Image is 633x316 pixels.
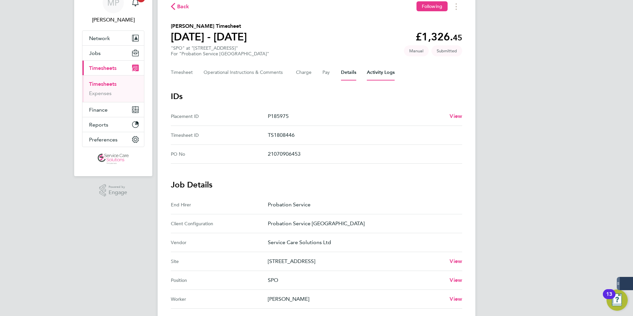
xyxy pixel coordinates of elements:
span: Powered by [109,184,127,190]
h1: [DATE] - [DATE] [171,30,247,43]
button: Timesheet [171,65,193,80]
a: Powered byEngage [99,184,127,197]
div: For "Probation Service [GEOGRAPHIC_DATA]" [171,51,269,57]
div: End Hirer [171,201,268,209]
button: Following [416,1,448,11]
span: This timesheet was manually created. [404,45,429,56]
p: TS1808446 [268,131,457,139]
div: 13 [606,294,612,303]
button: Charge [296,65,312,80]
a: View [450,112,462,120]
a: View [450,257,462,265]
div: Placement ID [171,112,268,120]
p: Service Care Solutions Ltd [268,238,457,246]
p: [STREET_ADDRESS] [268,257,444,265]
span: Timesheets [89,65,117,71]
span: Michael Potts [82,16,144,24]
div: Position [171,276,268,284]
button: Back [171,2,189,11]
span: View [450,258,462,264]
div: "SPO" at "[STREET_ADDRESS]" [171,45,269,57]
h3: Job Details [171,180,462,190]
button: Operational Instructions & Comments [204,65,285,80]
div: PO No [171,150,268,158]
img: servicecare-logo-retina.png [98,154,129,164]
p: Probation Service [GEOGRAPHIC_DATA] [268,220,457,228]
p: P185975 [268,112,444,120]
span: Network [89,35,110,41]
p: 21070906453 [268,150,457,158]
p: [PERSON_NAME] [268,295,444,303]
button: Timesheets [82,61,144,75]
span: Reports [89,122,108,128]
button: Preferences [82,132,144,147]
div: Site [171,257,268,265]
span: Engage [109,190,127,195]
a: Timesheets [89,81,117,87]
span: Following [422,3,442,9]
div: Timesheet ID [171,131,268,139]
button: Timesheets Menu [450,1,462,12]
p: Probation Service [268,201,457,209]
div: Timesheets [82,75,144,102]
button: Details [341,65,356,80]
button: Finance [82,102,144,117]
span: View [450,277,462,283]
button: Reports [82,117,144,132]
div: Worker [171,295,268,303]
button: Network [82,31,144,45]
app-decimal: £1,326. [415,30,462,43]
a: Expenses [89,90,112,96]
div: Client Configuration [171,220,268,228]
button: Jobs [82,46,144,60]
h2: [PERSON_NAME] Timesheet [171,22,247,30]
span: View [450,113,462,119]
button: Open Resource Center, 13 new notifications [607,290,628,311]
p: SPO [268,276,444,284]
span: Preferences [89,136,118,143]
button: Activity Logs [367,65,395,80]
span: Back [177,3,189,11]
a: View [450,276,462,284]
a: View [450,295,462,303]
span: Finance [89,107,108,113]
a: Go to home page [82,154,144,164]
div: Vendor [171,238,268,246]
button: Pay [322,65,330,80]
span: View [450,296,462,302]
span: This timesheet is Submitted. [431,45,462,56]
h3: IDs [171,91,462,102]
span: Jobs [89,50,101,56]
span: 45 [453,33,462,42]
